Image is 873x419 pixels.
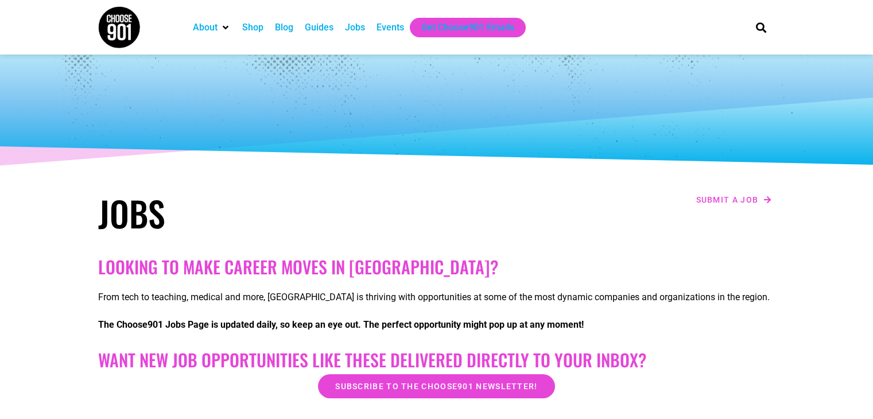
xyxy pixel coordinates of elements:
[275,21,293,34] a: Blog
[696,196,759,204] span: Submit a job
[242,21,263,34] a: Shop
[751,18,770,37] div: Search
[98,319,584,330] strong: The Choose901 Jobs Page is updated daily, so keep an eye out. The perfect opportunity might pop u...
[187,18,236,37] div: About
[421,21,514,34] a: Get Choose901 Emails
[318,374,554,398] a: Subscribe to the Choose901 newsletter!
[305,21,333,34] a: Guides
[98,350,775,370] h2: Want New Job Opportunities like these Delivered Directly to your Inbox?
[377,21,404,34] a: Events
[193,21,218,34] a: About
[693,192,775,207] a: Submit a job
[98,257,775,277] h2: Looking to make career moves in [GEOGRAPHIC_DATA]?
[98,192,431,234] h1: Jobs
[187,18,736,37] nav: Main nav
[345,21,365,34] a: Jobs
[98,290,775,304] p: From tech to teaching, medical and more, [GEOGRAPHIC_DATA] is thriving with opportunities at some...
[335,382,537,390] span: Subscribe to the Choose901 newsletter!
